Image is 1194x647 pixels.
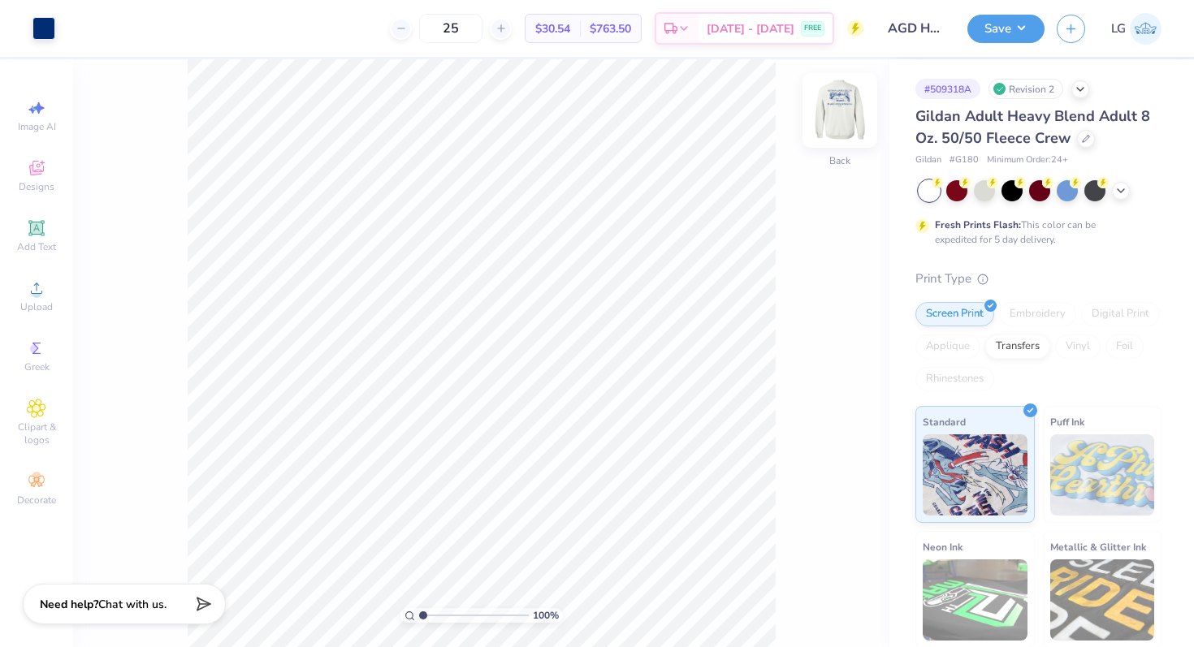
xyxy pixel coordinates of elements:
[419,14,482,43] input: – –
[1050,538,1146,555] span: Metallic & Glitter Ink
[1111,13,1162,45] a: LG
[98,597,167,612] span: Chat with us.
[590,20,631,37] span: $763.50
[24,360,50,373] span: Greek
[1111,19,1126,38] span: LG
[876,12,955,45] input: Untitled Design
[40,597,98,612] strong: Need help?
[20,300,53,313] span: Upload
[923,434,1027,515] img: Standard
[1055,334,1101,359] div: Vinyl
[923,538,963,555] span: Neon Ink
[1050,559,1155,641] img: Metallic & Glitter Ink
[989,79,1063,99] div: Revision 2
[935,218,1021,231] strong: Fresh Prints Flash:
[915,153,941,167] span: Gildan
[935,218,1135,247] div: This color can be expedited for 5 day delivery.
[915,367,994,391] div: Rhinestones
[999,302,1076,326] div: Embroidery
[1130,13,1162,45] img: Lexi Glaser
[915,106,1150,148] span: Gildan Adult Heavy Blend Adult 8 Oz. 50/50 Fleece Crew
[1105,334,1144,359] div: Foil
[535,20,570,37] span: $30.54
[19,180,54,193] span: Designs
[829,153,850,168] div: Back
[533,608,559,623] span: 100 %
[1050,434,1155,515] img: Puff Ink
[807,78,872,143] img: Back
[18,120,56,133] span: Image AI
[915,79,980,99] div: # 509318A
[1081,302,1160,326] div: Digital Print
[17,240,56,253] span: Add Text
[17,494,56,507] span: Decorate
[915,334,980,359] div: Applique
[1050,413,1084,430] span: Puff Ink
[987,153,1068,167] span: Minimum Order: 24 +
[915,302,994,326] div: Screen Print
[923,413,966,430] span: Standard
[804,23,821,34] span: FREE
[707,20,794,37] span: [DATE] - [DATE]
[915,270,1162,288] div: Print Type
[8,421,65,446] span: Clipart & logos
[923,559,1027,641] img: Neon Ink
[950,153,979,167] span: # G180
[985,334,1050,359] div: Transfers
[967,15,1045,43] button: Save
